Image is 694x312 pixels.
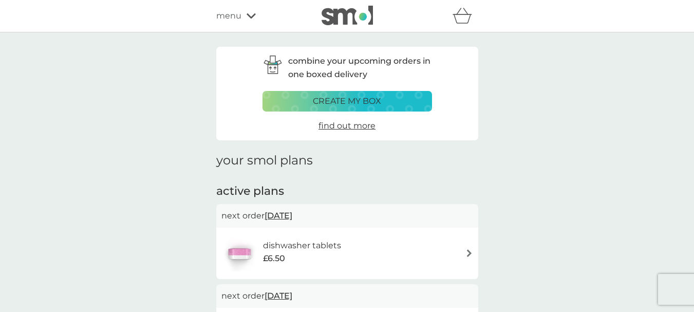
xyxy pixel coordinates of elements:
a: find out more [318,119,376,133]
h1: your smol plans [216,153,478,168]
span: £6.50 [263,252,285,265]
h2: active plans [216,183,478,199]
span: find out more [318,121,376,131]
p: combine your upcoming orders in one boxed delivery [288,54,432,81]
span: menu [216,9,241,23]
h6: dishwasher tablets [263,239,341,252]
div: basket [453,6,478,26]
span: [DATE] [265,206,292,226]
img: smol [322,6,373,25]
p: next order [221,209,473,223]
p: create my box [313,95,381,108]
img: dishwasher tablets [221,235,257,271]
span: [DATE] [265,286,292,306]
img: arrow right [465,249,473,257]
button: create my box [262,91,432,112]
p: next order [221,289,473,303]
